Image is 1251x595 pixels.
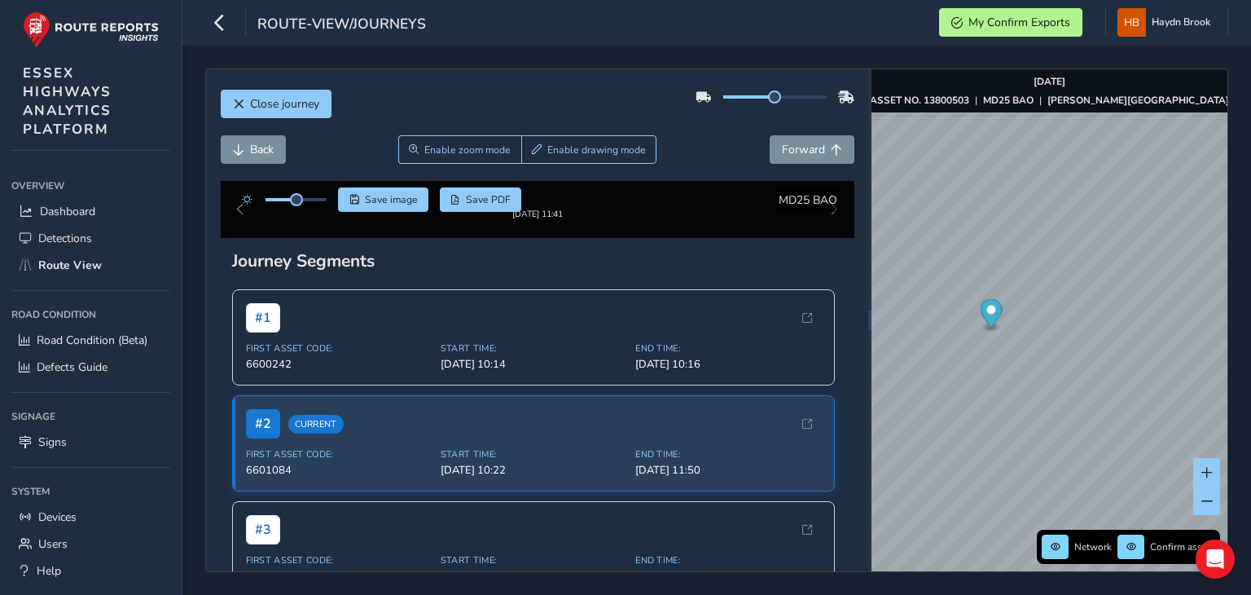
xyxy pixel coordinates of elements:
[37,563,61,579] span: Help
[981,299,1003,333] div: Map marker
[547,143,646,156] span: Enable drawing mode
[11,174,170,198] div: Overview
[250,96,319,112] span: Close journey
[37,333,147,348] span: Road Condition (Beta)
[441,355,625,368] span: Start Time:
[939,8,1082,37] button: My Confirm Exports
[11,531,170,558] a: Users
[441,461,625,474] span: Start Time:
[246,476,431,491] span: 6601084
[11,504,170,531] a: Devices
[1047,94,1229,107] strong: [PERSON_NAME][GEOGRAPHIC_DATA]
[983,94,1034,107] strong: MD25 BAO
[635,355,820,368] span: End Time:
[40,204,95,219] span: Dashboard
[11,404,170,429] div: Signage
[779,192,837,208] span: MD25 BAO
[250,142,274,157] span: Back
[870,94,1229,107] div: | |
[11,429,170,456] a: Signs
[870,94,969,107] strong: ASSET NO. 13800503
[11,354,170,381] a: Defects Guide
[246,461,431,474] span: First Asset Code:
[11,302,170,327] div: Road Condition
[246,316,280,346] span: # 1
[1034,75,1065,88] strong: [DATE]
[440,187,522,212] button: PDF
[441,567,625,580] span: Start Time:
[521,135,657,164] button: Draw
[1074,540,1112,553] span: Network
[441,370,625,385] span: [DATE] 10:14
[1150,540,1215,553] span: Confirm assets
[246,422,280,452] span: # 2
[488,221,587,233] div: [DATE] 11:41
[221,135,286,164] button: Back
[968,15,1070,30] span: My Confirm Exports
[38,434,67,450] span: Signs
[1196,540,1235,579] div: Open Intercom Messenger
[38,509,77,525] span: Devices
[11,327,170,354] a: Road Condition (Beta)
[424,143,511,156] span: Enable zoom mode
[365,193,418,206] span: Save image
[635,567,820,580] span: End Time:
[11,558,170,584] a: Help
[635,370,820,385] span: [DATE] 10:16
[246,567,431,580] span: First Asset Code:
[1117,8,1146,37] img: diamond-layout
[11,479,170,504] div: System
[1117,8,1216,37] button: Haydn Brook
[11,198,170,225] a: Dashboard
[257,14,426,37] span: route-view/journeys
[38,536,68,552] span: Users
[782,142,825,157] span: Forward
[221,90,331,118] button: Close journey
[23,11,159,48] img: rr logo
[246,370,431,385] span: 6600242
[466,193,511,206] span: Save PDF
[1152,8,1210,37] span: Haydn Brook
[398,135,521,164] button: Zoom
[338,187,428,212] button: Save
[488,205,587,221] img: Thumbnail frame
[635,476,820,491] span: [DATE] 11:50
[38,258,102,273] span: Route View
[232,262,843,285] div: Journey Segments
[441,476,625,491] span: [DATE] 10:22
[770,135,854,164] button: Forward
[635,461,820,474] span: End Time:
[246,355,431,368] span: First Asset Code:
[38,231,92,246] span: Detections
[37,359,108,375] span: Defects Guide
[246,528,280,558] span: # 3
[23,64,112,139] span: ESSEX HIGHWAYS ANALYTICS PLATFORM
[11,225,170,252] a: Detections
[11,252,170,279] a: Route View
[288,428,344,447] span: Current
